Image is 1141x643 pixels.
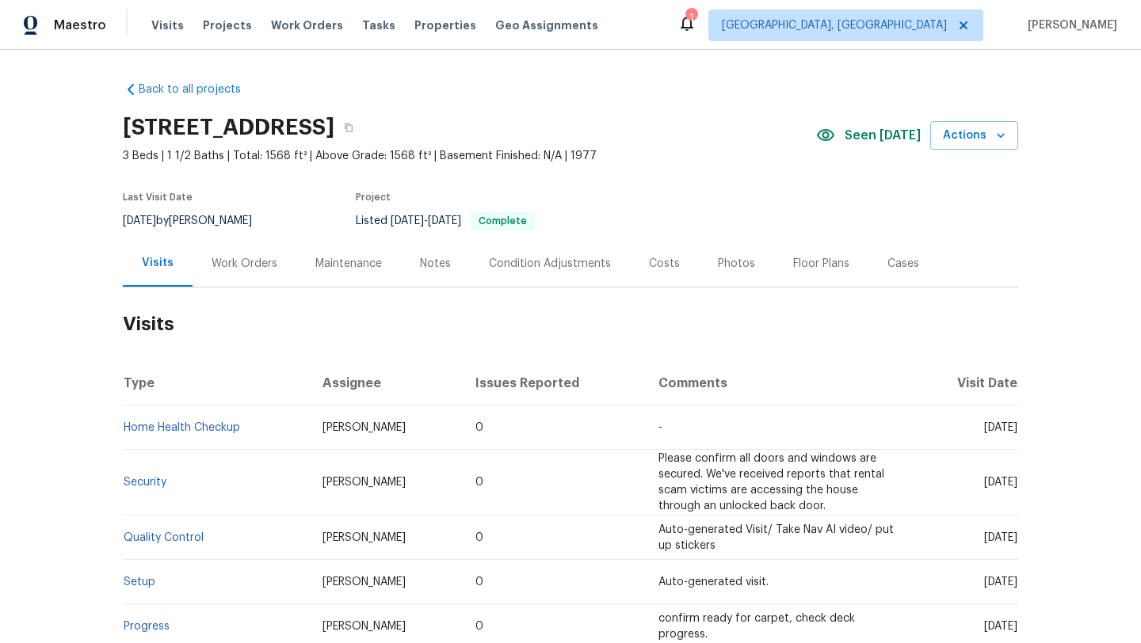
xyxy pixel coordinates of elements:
[151,17,184,33] span: Visits
[475,621,483,632] span: 0
[54,17,106,33] span: Maestro
[124,422,240,433] a: Home Health Checkup
[658,524,894,551] span: Auto-generated Visit/ Take Nav AI video/ put up stickers
[428,215,461,226] span: [DATE]
[685,10,696,25] div: 1
[334,113,363,142] button: Copy Address
[315,256,382,272] div: Maintenance
[123,361,310,405] th: Type
[322,477,406,488] span: [PERSON_NAME]
[984,621,1017,632] span: [DATE]
[123,287,1018,361] h2: Visits
[658,613,855,640] span: confirm ready for carpet, check deck progress.
[362,20,395,31] span: Tasks
[124,576,155,588] a: Setup
[722,17,947,33] span: [GEOGRAPHIC_DATA], [GEOGRAPHIC_DATA]
[793,256,849,272] div: Floor Plans
[414,17,476,33] span: Properties
[984,532,1017,543] span: [DATE]
[1021,17,1117,33] span: [PERSON_NAME]
[322,532,406,543] span: [PERSON_NAME]
[322,621,406,632] span: [PERSON_NAME]
[123,82,275,97] a: Back to all projects
[495,17,598,33] span: Geo Assignments
[322,576,406,588] span: [PERSON_NAME]
[212,256,277,272] div: Work Orders
[658,453,884,512] span: Please confirm all doors and windows are secured. We've received reports that rental scam victims...
[356,215,535,226] span: Listed
[123,215,156,226] span: [DATE]
[391,215,424,226] span: [DATE]
[984,576,1017,588] span: [DATE]
[489,256,611,272] div: Condition Adjustments
[930,121,1018,150] button: Actions
[658,576,769,588] span: Auto-generated visit.
[718,256,755,272] div: Photos
[271,17,343,33] span: Work Orders
[124,477,166,488] a: Security
[472,216,533,226] span: Complete
[475,576,483,588] span: 0
[914,361,1018,405] th: Visit Date
[984,422,1017,433] span: [DATE]
[420,256,451,272] div: Notes
[887,256,919,272] div: Cases
[356,192,391,202] span: Project
[124,621,170,632] a: Progress
[124,532,204,543] a: Quality Control
[943,126,1006,146] span: Actions
[475,477,483,488] span: 0
[142,255,174,271] div: Visits
[391,215,461,226] span: -
[322,422,406,433] span: [PERSON_NAME]
[845,127,921,143] span: Seen [DATE]
[475,532,483,543] span: 0
[475,422,483,433] span: 0
[203,17,252,33] span: Projects
[463,361,645,405] th: Issues Reported
[123,192,193,202] span: Last Visit Date
[123,120,334,135] h2: [STREET_ADDRESS]
[646,361,914,405] th: Comments
[123,148,816,164] span: 3 Beds | 1 1/2 Baths | Total: 1568 ft² | Above Grade: 1568 ft² | Basement Finished: N/A | 1977
[123,211,271,230] div: by [PERSON_NAME]
[658,422,662,433] span: -
[649,256,680,272] div: Costs
[310,361,464,405] th: Assignee
[984,477,1017,488] span: [DATE]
